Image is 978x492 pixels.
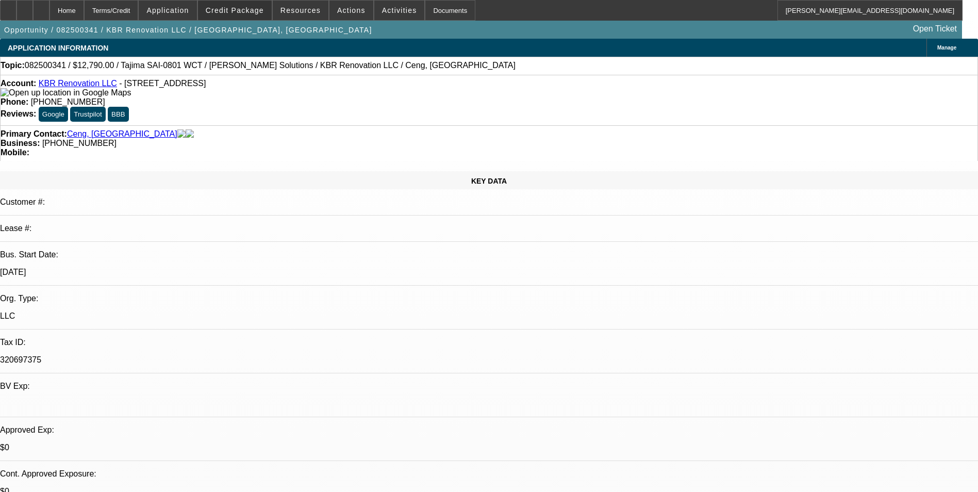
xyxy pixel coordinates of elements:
span: Actions [337,6,366,14]
span: [PHONE_NUMBER] [42,139,117,147]
button: Trustpilot [70,107,105,122]
a: View Google Maps [1,88,131,97]
button: Google [39,107,68,122]
span: [PHONE_NUMBER] [31,97,105,106]
span: KEY DATA [471,177,507,185]
a: Open Ticket [909,20,961,38]
button: Resources [273,1,328,20]
img: linkedin-icon.png [186,129,194,139]
a: KBR Renovation LLC [39,79,117,88]
span: APPLICATION INFORMATION [8,44,108,52]
a: Ceng, [GEOGRAPHIC_DATA] [67,129,177,139]
strong: Mobile: [1,148,29,157]
img: Open up location in Google Maps [1,88,131,97]
button: Activities [374,1,425,20]
strong: Phone: [1,97,28,106]
strong: Primary Contact: [1,129,67,139]
button: Actions [329,1,373,20]
span: Manage [937,45,956,51]
span: Activities [382,6,417,14]
button: Credit Package [198,1,272,20]
span: Credit Package [206,6,264,14]
strong: Account: [1,79,36,88]
strong: Topic: [1,61,25,70]
span: Resources [280,6,321,14]
strong: Business: [1,139,40,147]
button: BBB [108,107,129,122]
span: Application [146,6,189,14]
span: Opportunity / 082500341 / KBR Renovation LLC / [GEOGRAPHIC_DATA], [GEOGRAPHIC_DATA] [4,26,372,34]
button: Application [139,1,196,20]
img: facebook-icon.png [177,129,186,139]
span: - [STREET_ADDRESS] [119,79,206,88]
span: 082500341 / $12,790.00 / Tajima SAI-0801 WCT / [PERSON_NAME] Solutions / KBR Renovation LLC / Cen... [25,61,516,70]
strong: Reviews: [1,109,36,118]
